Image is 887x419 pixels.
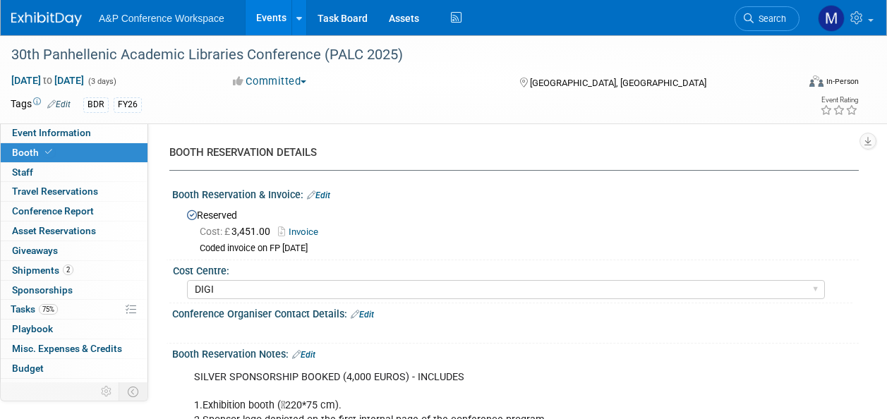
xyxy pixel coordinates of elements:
[278,226,325,237] a: Invoice
[530,78,706,88] span: [GEOGRAPHIC_DATA], [GEOGRAPHIC_DATA]
[1,221,147,241] a: Asset Reservations
[114,97,142,112] div: FY26
[754,13,786,24] span: Search
[41,75,54,86] span: to
[12,166,33,178] span: Staff
[200,226,231,237] span: Cost: £
[12,284,73,296] span: Sponsorships
[11,12,82,26] img: ExhibitDay
[12,127,91,138] span: Event Information
[12,323,53,334] span: Playbook
[11,97,71,113] td: Tags
[1,182,147,201] a: Travel Reservations
[200,243,848,255] div: Coded invoice on FP [DATE]
[307,190,330,200] a: Edit
[11,303,58,315] span: Tasks
[12,147,55,158] span: Booth
[1,261,147,280] a: Shipments2
[228,74,312,89] button: Committed
[172,184,859,202] div: Booth Reservation & Invoice:
[292,350,315,360] a: Edit
[1,339,147,358] a: Misc. Expenses & Credits
[12,225,96,236] span: Asset Reservations
[119,382,148,401] td: Toggle Event Tabs
[12,363,44,374] span: Budget
[12,343,122,354] span: Misc. Expenses & Credits
[172,344,859,362] div: Booth Reservation Notes:
[173,260,852,278] div: Cost Centre:
[1,202,147,221] a: Conference Report
[1,320,147,339] a: Playbook
[1,241,147,260] a: Giveaways
[83,97,109,112] div: BDR
[735,73,859,95] div: Event Format
[95,382,119,401] td: Personalize Event Tab Strip
[6,42,786,68] div: 30th Panhellenic Academic Libraries Conference (PALC 2025)
[12,382,107,394] span: ROI, Objectives & ROO
[1,123,147,142] a: Event Information
[172,303,859,322] div: Conference Organiser Contact Details:
[87,77,116,86] span: (3 days)
[826,76,859,87] div: In-Person
[39,304,58,315] span: 75%
[818,5,845,32] img: Matt Hambridge
[1,359,147,378] a: Budget
[809,75,823,87] img: Format-Inperson.png
[12,265,73,276] span: Shipments
[47,99,71,109] a: Edit
[351,310,374,320] a: Edit
[1,143,147,162] a: Booth
[1,300,147,319] a: Tasks75%
[63,265,73,275] span: 2
[200,226,276,237] span: 3,451.00
[169,145,848,160] div: BOOTH RESERVATION DETAILS
[820,97,858,104] div: Event Rating
[1,281,147,300] a: Sponsorships
[735,6,799,31] a: Search
[45,148,52,156] i: Booth reservation complete
[12,245,58,256] span: Giveaways
[183,205,848,255] div: Reserved
[12,186,98,197] span: Travel Reservations
[12,205,94,217] span: Conference Report
[1,379,147,398] a: ROI, Objectives & ROO
[11,74,85,87] span: [DATE] [DATE]
[99,13,224,24] span: A&P Conference Workspace
[1,163,147,182] a: Staff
